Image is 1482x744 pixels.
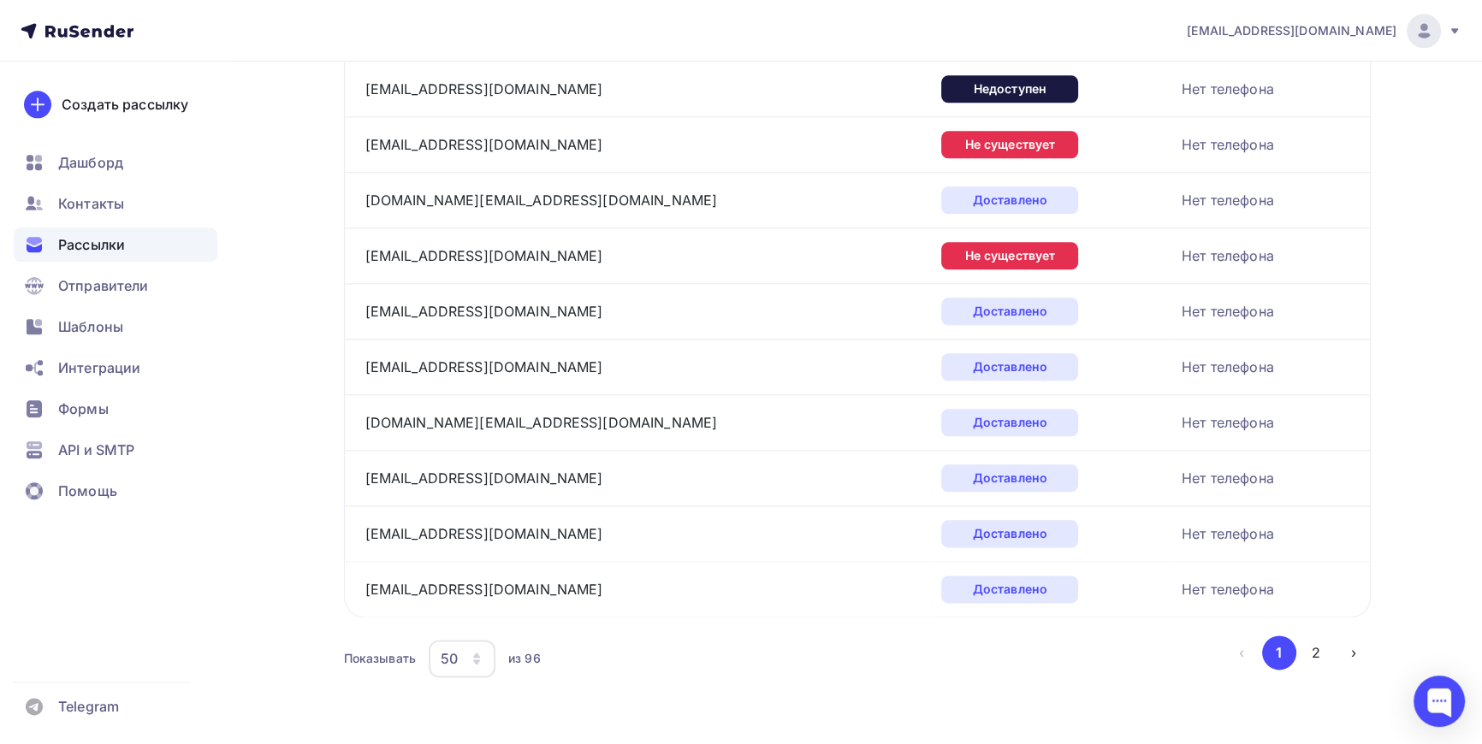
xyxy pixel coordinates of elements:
[1182,134,1274,155] div: Нет телефона
[58,357,140,378] span: Интеграции
[941,353,1078,381] div: Доставлено
[508,650,541,667] div: из 96
[14,145,217,180] a: Дашборд
[365,414,718,431] a: [DOMAIN_NAME][EMAIL_ADDRESS][DOMAIN_NAME]
[1182,79,1274,99] div: Нет телефона
[365,525,603,542] a: [EMAIL_ADDRESS][DOMAIN_NAME]
[365,469,603,487] a: [EMAIL_ADDRESS][DOMAIN_NAME]
[58,234,125,255] span: Рассылки
[58,399,109,419] span: Формы
[1182,412,1274,433] div: Нет телефона
[941,298,1078,325] div: Доставлено
[1299,635,1333,670] button: Go to page 2
[58,193,124,214] span: Контакты
[1182,468,1274,488] div: Нет телефона
[1182,301,1274,322] div: Нет телефона
[58,275,149,296] span: Отправители
[58,440,134,460] span: API и SMTP
[1187,14,1461,48] a: [EMAIL_ADDRESS][DOMAIN_NAME]
[58,696,119,717] span: Telegram
[941,520,1078,547] div: Доставлено
[941,409,1078,436] div: Доставлено
[365,247,603,264] a: [EMAIL_ADDRESS][DOMAIN_NAME]
[365,192,718,209] a: [DOMAIN_NAME][EMAIL_ADDRESS][DOMAIN_NAME]
[365,303,603,320] a: [EMAIL_ADDRESS][DOMAIN_NAME]
[1187,22,1396,39] span: [EMAIL_ADDRESS][DOMAIN_NAME]
[1224,635,1371,670] ul: Pagination
[428,639,496,678] button: 50
[941,75,1078,103] div: Недоступен
[1182,523,1274,544] div: Нет телефона
[1182,245,1274,266] div: Нет телефона
[14,310,217,344] a: Шаблоны
[941,576,1078,603] div: Доставлено
[14,186,217,221] a: Контакты
[1182,357,1274,377] div: Нет телефона
[58,481,117,501] span: Помощь
[14,227,217,262] a: Рассылки
[344,650,416,667] div: Показывать
[941,464,1078,492] div: Доставлено
[1337,635,1371,670] button: Go to next page
[441,648,458,669] div: 50
[365,80,603,97] a: [EMAIL_ADDRESS][DOMAIN_NAME]
[62,94,188,115] div: Создать рассылку
[14,392,217,426] a: Формы
[14,269,217,303] a: Отправители
[1182,579,1274,599] div: Нет телефона
[1182,190,1274,210] div: Нет телефона
[58,152,123,173] span: Дашборд
[1262,635,1296,670] button: Go to page 1
[365,581,603,598] a: [EMAIL_ADDRESS][DOMAIN_NAME]
[365,358,603,375] a: [EMAIL_ADDRESS][DOMAIN_NAME]
[941,186,1078,214] div: Доставлено
[941,242,1078,269] div: Не существует
[365,136,603,153] a: [EMAIL_ADDRESS][DOMAIN_NAME]
[58,316,123,337] span: Шаблоны
[941,131,1078,158] div: Не существует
